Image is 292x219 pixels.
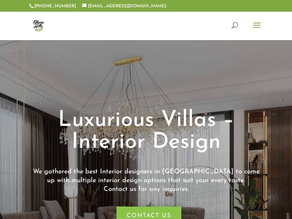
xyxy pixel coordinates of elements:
[31,18,46,33] img: ohana-hills
[29,109,263,157] h1: Luxurious Villas – Interior Design
[34,4,76,8] a: [PHONE_NUMBER]
[82,4,166,8] a: [EMAIL_ADDRESS][DOMAIN_NAME]
[29,168,263,194] p: We gathered the best Interior designers in [GEOGRAPHIC_DATA] to come up with multiple interior de...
